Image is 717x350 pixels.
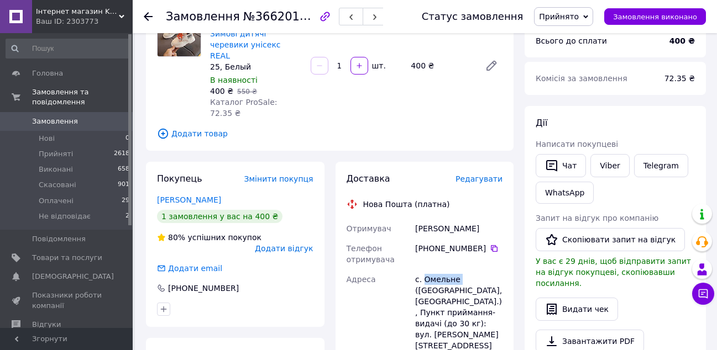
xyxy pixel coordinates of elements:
a: Viber [590,154,629,177]
span: 400 ₴ [210,87,233,96]
span: Скасовані [39,180,76,190]
span: 2 [125,211,129,221]
span: Не відповідає [39,211,91,221]
a: Telegram [634,154,688,177]
span: Нові [39,134,55,144]
a: Зимові дитячі черевики унісекс REAL [210,29,281,60]
span: Отримувач [347,224,391,233]
span: Додати товар [157,128,503,140]
div: [PHONE_NUMBER] [167,283,240,294]
span: Прийнято [539,12,579,21]
span: Телефон отримувача [347,244,395,264]
b: 400 ₴ [669,36,695,45]
span: Повідомлення [32,234,86,244]
span: Замовлення виконано [613,13,697,21]
button: Чат [536,154,586,177]
input: Пошук [6,39,130,59]
a: Редагувати [480,55,503,77]
div: Нова Пошта (платна) [360,199,453,210]
span: Каталог ProSale: 72.35 ₴ [210,98,277,118]
span: Відгуки [32,320,61,330]
div: шт. [369,60,387,71]
a: WhatsApp [536,182,594,204]
span: Адреса [347,275,376,284]
span: Замовлення [166,10,240,23]
span: Комісія за замовлення [536,74,627,83]
span: Дії [536,118,547,128]
span: Додати відгук [255,244,313,253]
div: успішних покупок [157,232,261,243]
span: 29 [122,196,129,206]
span: [DEMOGRAPHIC_DATA] [32,272,114,282]
button: Видати чек [536,298,618,321]
button: Скопіювати запит на відгук [536,228,685,251]
div: Повернутися назад [144,11,153,22]
span: Товари та послуги [32,253,102,263]
span: Доставка [347,173,390,184]
div: Статус замовлення [422,11,524,22]
span: Головна [32,68,63,78]
div: 1 замовлення у вас на 400 ₴ [157,210,282,223]
div: Додати email [156,263,223,274]
span: Оплачені [39,196,74,206]
button: Чат з покупцем [692,283,714,305]
span: Прийняті [39,149,73,159]
span: №366201922 [243,9,322,23]
span: Всього до сплати [536,36,607,45]
span: 80% [168,233,185,242]
span: Інтернет магазин KidsJoy [36,7,119,17]
img: Зимові дитячі черевики унісекс REAL [158,13,201,56]
div: 25, Белый [210,61,302,72]
div: [PHONE_NUMBER] [415,243,503,254]
span: 658 [118,165,129,174]
span: 2618 [114,149,129,159]
span: В наявності [210,76,258,84]
span: 901 [118,180,129,190]
button: Замовлення виконано [604,8,706,25]
span: Покупець [157,173,202,184]
span: Редагувати [456,174,503,183]
div: [PERSON_NAME] [413,219,505,238]
div: Додати email [167,263,223,274]
span: 72.35 ₴ [664,74,695,83]
span: Замовлення [32,116,78,126]
span: Виконані [39,165,73,174]
span: 550 ₴ [237,88,257,96]
span: 0 [125,134,129,144]
span: Змінити покупця [244,174,313,183]
span: У вас є 29 днів, щоб відправити запит на відгук покупцеві, скопіювавши посилання. [536,257,691,288]
span: Замовлення та повідомлення [32,87,133,107]
span: Написати покупцеві [536,140,618,149]
div: Ваш ID: 2303773 [36,17,133,26]
a: [PERSON_NAME] [157,195,221,204]
div: 400 ₴ [406,58,476,73]
span: Показники роботи компанії [32,290,102,310]
span: Запит на відгук про компанію [536,214,658,222]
